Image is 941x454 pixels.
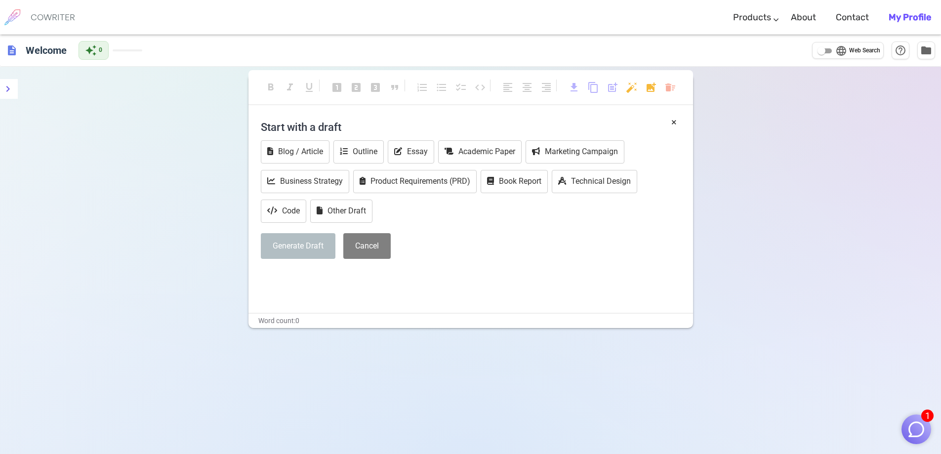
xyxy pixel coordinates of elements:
[474,82,486,93] span: code
[416,82,428,93] span: format_list_numbered
[455,82,467,93] span: checklist
[369,82,381,93] span: looks_3
[521,82,533,93] span: format_align_center
[261,233,335,259] button: Generate Draft
[261,115,681,139] h4: Start with a draft
[22,41,71,60] h6: Click to edit title
[99,45,102,55] span: 0
[353,170,477,193] button: Product Requirements (PRD)
[836,3,869,32] a: Contact
[921,410,934,422] span: 1
[892,41,909,59] button: Help & Shortcuts
[85,44,97,56] span: auto_awesome
[261,200,306,223] button: Code
[333,140,384,164] button: Outline
[261,170,349,193] button: Business Strategy
[664,82,676,93] span: delete_sweep
[526,140,624,164] button: Marketing Campaign
[350,82,362,93] span: looks_two
[265,82,277,93] span: format_bold
[733,3,771,32] a: Products
[671,115,677,129] button: ×
[626,82,638,93] span: auto_fix_high
[889,3,931,32] a: My Profile
[284,82,296,93] span: format_italic
[303,82,315,93] span: format_underlined
[552,170,637,193] button: Technical Design
[31,13,75,22] h6: COWRITER
[907,420,926,439] img: Close chat
[895,44,906,56] span: help_outline
[481,170,548,193] button: Book Report
[587,82,599,93] span: content_copy
[920,44,932,56] span: folder
[901,414,931,444] button: 1
[6,44,18,56] span: description
[436,82,448,93] span: format_list_bulleted
[607,82,618,93] span: post_add
[343,233,391,259] button: Cancel
[568,82,580,93] span: download
[889,12,931,23] b: My Profile
[502,82,514,93] span: format_align_left
[389,82,401,93] span: format_quote
[917,41,935,59] button: Manage Documents
[248,314,693,328] div: Word count: 0
[835,45,847,57] span: language
[261,140,329,164] button: Blog / Article
[645,82,657,93] span: add_photo_alternate
[331,82,343,93] span: looks_one
[849,46,880,56] span: Web Search
[540,82,552,93] span: format_align_right
[388,140,434,164] button: Essay
[310,200,372,223] button: Other Draft
[438,140,522,164] button: Academic Paper
[791,3,816,32] a: About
